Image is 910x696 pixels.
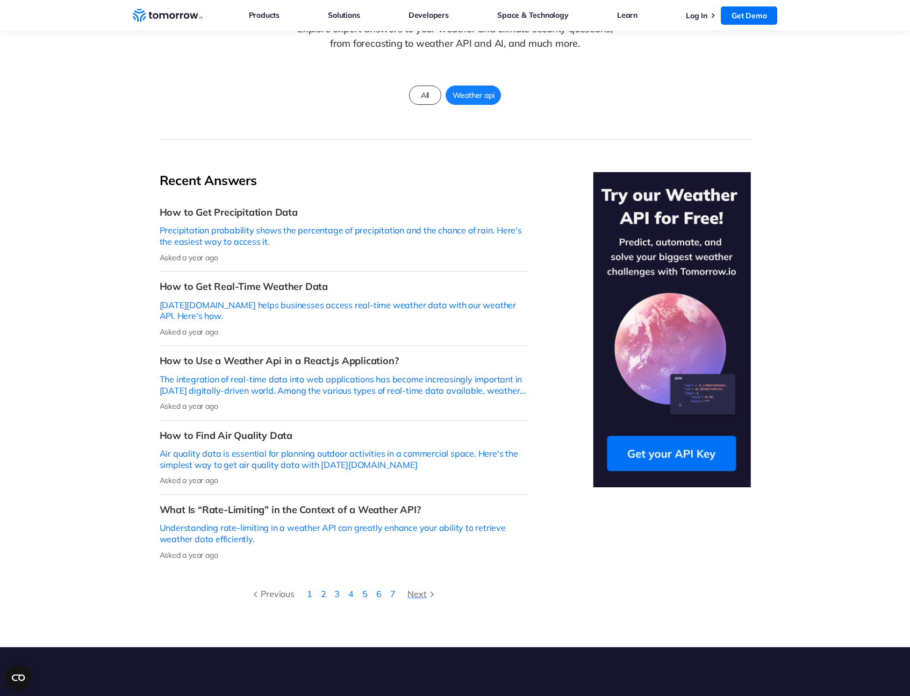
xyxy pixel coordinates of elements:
[414,88,435,102] span: All
[446,86,501,105] a: Weather api
[160,401,528,411] p: Asked a year ago
[721,6,777,25] a: Get Demo
[593,172,751,487] img: Try Our Weather API for Free
[160,503,528,516] h3: What Is “Rate-Limiting” in the Context of a Weather API?
[160,429,528,442] h3: How to Find Air Quality Data
[249,8,280,22] a: Products
[160,475,528,485] p: Asked a year ago
[390,588,396,599] a: 7
[5,665,31,691] button: Open CMP widget
[242,587,302,601] a: Previous
[160,550,528,560] p: Asked a year ago
[133,8,203,24] a: Home link
[292,22,618,67] p: Explore expert answers to your weather and climate security questions, from forecasting to weathe...
[399,587,445,601] a: Next
[160,300,528,322] p: [DATE][DOMAIN_NAME] helps businesses access real-time weather data with our weather API. Here's how.
[307,588,312,599] a: 1
[160,197,528,272] a: How to Get Precipitation DataPrecipitation probability shows the percentage of precipitation and ...
[160,280,528,293] h3: How to Get Real-Time Weather Data
[160,448,528,471] p: Air quality data is essential for planning outdoor activities in a commercial space. Here's the s...
[407,587,437,601] div: Next
[348,588,354,599] a: 4
[160,374,528,396] p: The integration of real-time data into web applications has become increasingly important in [DAT...
[409,86,441,105] a: All
[362,588,368,599] a: 5
[160,327,528,337] p: Asked a year ago
[160,346,528,420] a: How to Use a Weather Api in a React.js Application?The integration of real-time data into web app...
[160,495,528,569] a: What Is “Rate-Limiting” in the Context of a Weather API?Understanding rate-limiting in a weather ...
[160,272,528,346] a: How to Get Real-Time Weather Data[DATE][DOMAIN_NAME] helps businesses access real-time weather da...
[160,522,528,545] p: Understanding rate-limiting in a weather API can greatly enhance your ability to retrieve weather...
[160,225,528,247] p: Precipitation probability shows the percentage of precipitation and the chance of rain. Here's th...
[328,8,360,22] a: Solutions
[497,8,568,22] a: Space & Technology
[160,354,528,367] h3: How to Use a Weather Api in a React.js Application?
[334,588,340,599] a: 3
[446,88,501,102] span: Weather api
[376,588,382,599] a: 6
[160,206,528,218] h3: How to Get Precipitation Data
[160,172,528,189] h2: Recent Answers
[160,421,528,495] a: How to Find Air Quality DataAir quality data is essential for planning outdoor activities in a co...
[409,8,449,22] a: Developers
[617,8,637,22] a: Learn
[160,253,528,262] p: Asked a year ago
[250,587,294,601] div: Previous
[686,11,707,20] a: Log In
